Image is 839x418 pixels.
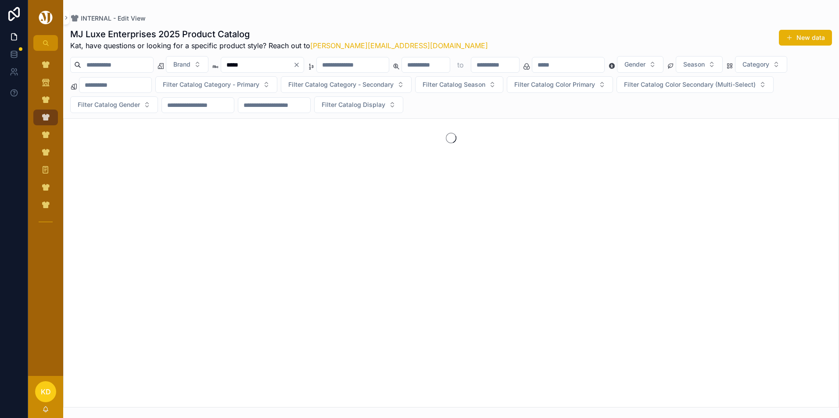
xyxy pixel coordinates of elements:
[423,80,485,89] span: Filter Catalog Season
[281,76,412,93] button: Select Button
[683,60,705,69] span: Season
[779,30,832,46] button: New data
[676,56,723,73] button: Select Button
[37,11,54,25] img: App logo
[624,60,645,69] span: Gender
[742,60,769,69] span: Category
[310,41,488,50] a: [PERSON_NAME][EMAIL_ADDRESS][DOMAIN_NAME]
[155,76,277,93] button: Select Button
[173,60,190,69] span: Brand
[70,28,488,40] h1: MJ Luxe Enterprises 2025 Product Catalog
[81,14,146,23] span: INTERNAL - Edit View
[617,76,774,93] button: Select Button
[28,51,63,240] div: scrollable content
[166,56,208,73] button: Select Button
[735,56,787,73] button: Select Button
[163,80,259,89] span: Filter Catalog Category - Primary
[41,386,51,397] span: KD
[288,80,394,89] span: Filter Catalog Category - Secondary
[314,96,403,113] button: Select Button
[70,14,146,23] a: INTERNAL - Edit View
[70,96,158,113] button: Select Button
[70,40,488,51] span: Kat, have questions or looking for a specific product style? Reach out to
[507,76,613,93] button: Select Button
[293,61,304,68] button: Clear
[457,60,464,70] p: to
[78,100,140,109] span: Filter Catalog Gender
[322,100,385,109] span: Filter Catalog Display
[415,76,503,93] button: Select Button
[617,56,663,73] button: Select Button
[514,80,595,89] span: Filter Catalog Color Primary
[624,80,756,89] span: Filter Catalog Color Secondary (Multi-Select)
